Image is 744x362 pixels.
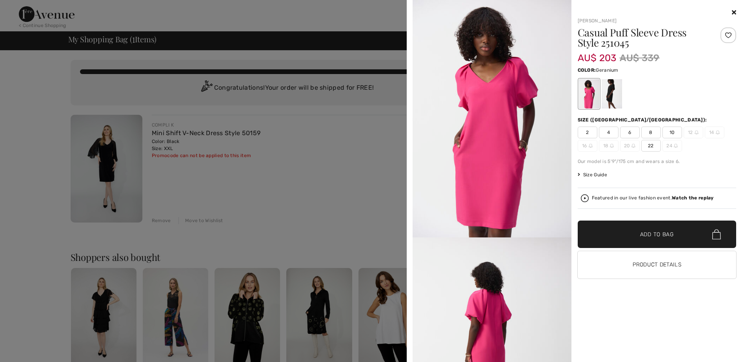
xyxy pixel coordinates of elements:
[641,140,661,152] span: 22
[620,140,640,152] span: 20
[599,127,618,138] span: 4
[592,195,714,201] div: Featured in our live fashion event.
[578,140,597,152] span: 16
[641,127,661,138] span: 8
[581,194,589,202] img: Watch the replay
[674,144,678,148] img: ring-m.svg
[610,144,614,148] img: ring-m.svg
[596,67,618,73] span: Geranium
[620,51,660,65] span: AU$ 339
[684,127,703,138] span: 12
[662,140,682,152] span: 24
[716,130,720,134] img: ring-m.svg
[640,230,674,239] span: Add to Bag
[578,18,617,24] a: [PERSON_NAME]
[662,127,682,138] span: 10
[578,116,709,123] div: Size ([GEOGRAPHIC_DATA]/[GEOGRAPHIC_DATA]):
[705,127,724,138] span: 14
[578,127,597,138] span: 2
[18,5,34,13] span: Help
[578,27,710,48] h1: Casual Puff Sleeve Dress Style 251045
[578,171,607,178] span: Size Guide
[578,158,737,165] div: Our model is 5'9"/175 cm and wears a size 6.
[578,45,617,63] span: AU$ 203
[631,144,635,148] img: ring-m.svg
[599,140,618,152] span: 18
[601,79,622,109] div: Black
[712,229,721,239] img: Bag.svg
[589,144,593,148] img: ring-m.svg
[695,130,699,134] img: ring-m.svg
[578,79,599,109] div: Geranium
[672,195,714,201] strong: Watch the replay
[578,67,596,73] span: Color:
[578,221,737,248] button: Add to Bag
[620,127,640,138] span: 6
[578,251,737,279] button: Product Details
